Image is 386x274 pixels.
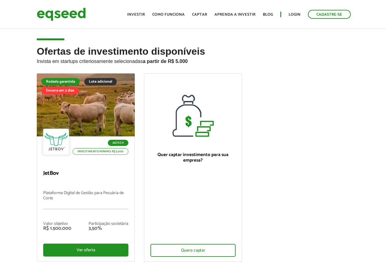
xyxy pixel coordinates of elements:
p: Invista em startups criteriosamente selecionadas [37,57,349,64]
a: Captar [192,13,207,17]
div: Quero captar [150,244,236,257]
a: Como funciona [152,13,185,17]
div: R$ 1.500.000 [43,226,71,231]
p: Plataforma Digital de Gestão para Pecuária de Corte [43,191,128,209]
strong: a partir de R$ 5.000 [143,59,188,64]
div: Encerra em 3 dias [41,87,79,94]
p: JetBov [43,170,128,177]
p: Investimento mínimo: R$ 5.000 [73,148,128,155]
div: Participação societária [89,222,128,226]
p: Quer captar investimento para sua empresa? [150,152,236,163]
img: EqSeed [37,6,86,22]
div: Lote adicional [84,78,117,85]
a: Quer captar investimento para sua empresa? Quero captar [144,73,242,262]
a: Rodada garantida Lote adicional Encerra em 3 dias Agtech Investimento mínimo: R$ 5.000 JetBov Pla... [37,73,135,261]
a: Aprenda a investir [214,13,255,17]
div: 3,50% [89,226,128,231]
h2: Ofertas de investimento disponíveis [37,46,349,73]
div: Valor objetivo [43,222,71,226]
a: Cadastre-se [308,10,351,19]
p: Agtech [108,140,128,146]
div: Ver oferta [43,244,128,256]
a: Investir [127,13,145,17]
div: Rodada garantida [41,78,80,85]
a: Blog [263,13,273,17]
a: Login [289,13,301,17]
